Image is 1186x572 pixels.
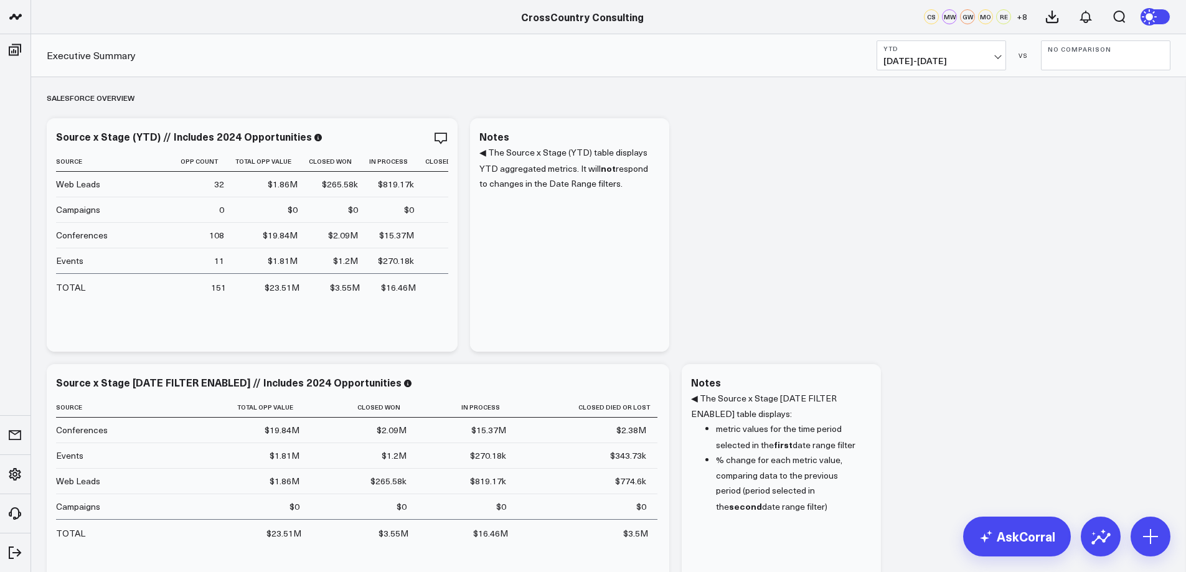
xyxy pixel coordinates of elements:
[691,391,862,421] p: ◀ The Source x Stage [DATE FILTER ENABLED] table displays:
[235,151,309,172] th: Total Opp Value
[348,204,358,216] div: $0
[56,475,100,487] div: Web Leads
[56,178,100,190] div: Web Leads
[214,255,224,267] div: 11
[56,449,83,462] div: Events
[56,151,181,172] th: Source
[729,500,762,512] b: second
[56,527,85,540] div: TOTAL
[471,424,506,436] div: $15.37M
[266,527,301,540] div: $23.51M
[181,151,235,172] th: Opp Count
[265,424,299,436] div: $19.84M
[496,500,506,513] div: $0
[382,449,407,462] div: $1.2M
[56,397,181,418] th: Source
[288,204,298,216] div: $0
[963,517,1071,556] a: AskCorral
[214,178,224,190] div: 32
[56,424,108,436] div: Conferences
[615,475,646,487] div: $774.6k
[265,281,299,294] div: $23.51M
[1041,40,1170,70] button: No Comparison
[470,475,506,487] div: $819.17k
[181,397,311,418] th: Total Opp Value
[418,397,517,418] th: In Process
[322,178,358,190] div: $265.58k
[268,178,298,190] div: $1.86M
[473,527,508,540] div: $16.46M
[1012,52,1035,59] div: VS
[479,145,660,339] div: ◀ The Source x Stage (YTD) table displays YTD aggregated metrics. It will respond to changes in t...
[370,475,407,487] div: $265.58k
[378,255,414,267] div: $270.18k
[211,281,226,294] div: 151
[56,129,312,143] div: Source x Stage (YTD) // Includes 2024 Opportunities
[470,449,506,462] div: $270.18k
[616,424,646,436] div: $2.38M
[209,229,224,241] div: 108
[219,204,224,216] div: 0
[883,56,999,66] span: [DATE] - [DATE]
[960,9,975,24] div: GW
[381,281,416,294] div: $16.46M
[379,229,414,241] div: $15.37M
[996,9,1011,24] div: RE
[610,449,646,462] div: $343.73k
[1014,9,1029,24] button: +8
[942,9,957,24] div: MW
[716,452,862,514] li: % change for each metric value, comparing data to the previous period (period selected in the dat...
[379,527,408,540] div: $3.55M
[47,49,136,62] a: Executive Summary
[56,255,83,267] div: Events
[56,229,108,241] div: Conferences
[978,9,993,24] div: MO
[924,9,939,24] div: CS
[774,438,793,451] b: first
[479,129,509,143] div: Notes
[270,449,299,462] div: $1.81M
[883,45,999,52] b: YTD
[330,281,360,294] div: $3.55M
[691,375,721,389] div: Notes
[311,397,418,418] th: Closed Won
[263,229,298,241] div: $19.84M
[425,151,504,172] th: Closed Died Or Lost
[397,500,407,513] div: $0
[369,151,425,172] th: In Process
[289,500,299,513] div: $0
[716,421,862,452] li: metric values for the time period selected in the date range filter
[521,10,644,24] a: CrossCountry Consulting
[56,500,100,513] div: Campaigns
[309,151,369,172] th: Closed Won
[56,281,85,294] div: TOTAL
[636,500,646,513] div: $0
[623,527,648,540] div: $3.5M
[268,255,298,267] div: $1.81M
[404,204,414,216] div: $0
[377,424,407,436] div: $2.09M
[270,475,299,487] div: $1.86M
[601,162,616,174] b: not
[877,40,1006,70] button: YTD[DATE]-[DATE]
[328,229,358,241] div: $2.09M
[378,178,414,190] div: $819.17k
[1048,45,1164,53] b: No Comparison
[1017,12,1027,21] span: + 8
[47,83,134,112] div: Salesforce Overview
[56,375,402,389] div: Source x Stage [DATE FILTER ENABLED] // Includes 2024 Opportunities
[56,204,100,216] div: Campaigns
[517,397,657,418] th: Closed Died Or Lost
[333,255,358,267] div: $1.2M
